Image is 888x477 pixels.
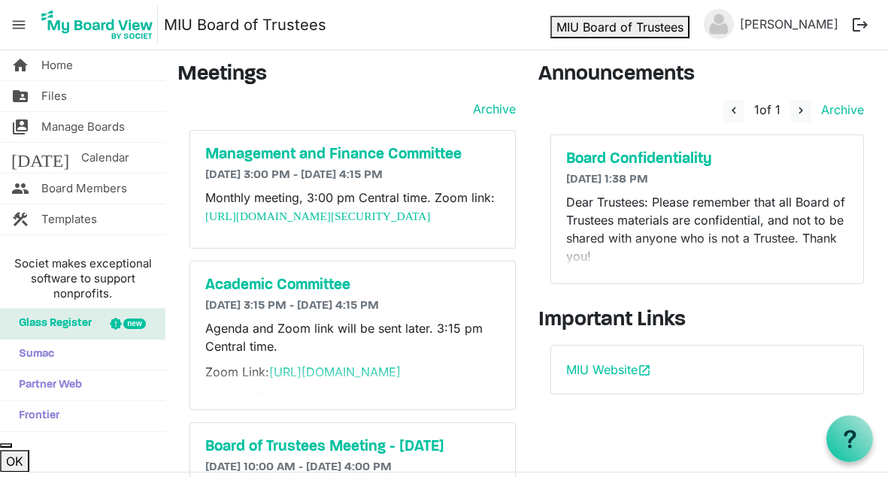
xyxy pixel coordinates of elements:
a: © 2025 - Societ [398,447,491,462]
span: people [11,174,29,204]
button: MIU Board of Trustees dropdownbutton [553,16,689,37]
h6: [DATE] 3:00 PM - [DATE] 4:15 PM [205,168,500,183]
p: Dear Trustees: Please remember that all Board of Trustees materials are confidential, and not to ... [566,193,849,265]
span: [DATE] [11,143,69,173]
span: Calendar [81,143,126,173]
p: Agenda and Zoom link will be sent later. 3:15 pm Central time. [205,319,500,355]
span: Agenda TBA [205,390,276,405]
h3: Announcements [538,62,877,88]
span: menu [5,11,33,39]
div: new [123,319,145,329]
a: Management and Finance Committee [205,146,500,164]
span: navigate_next [794,104,808,117]
span: navigate_before [727,104,741,117]
span: Templates [41,204,94,234]
span: Home [41,50,72,80]
span: Board Members [41,174,121,204]
a: [URL][DOMAIN_NAME] [269,364,401,379]
span: Manage Boards [41,112,120,142]
button: navigate_next [790,100,811,122]
a: My Board View Logo [37,6,164,44]
button: logout [844,9,876,41]
span: Files [41,81,65,111]
a: Archive [815,102,864,117]
span: 1 [754,102,759,117]
a: [PERSON_NAME] [734,9,844,39]
span: switch_account [11,112,29,142]
span: folder_shared [11,81,29,111]
span: [DATE] 1:38 PM [566,174,648,186]
span: Societ makes exceptional software to support nonprofits. [7,256,158,301]
span: Zoom Link: [205,364,401,379]
span: open_in_new [638,364,651,377]
p: Monthly meeting, 3:00 pm Central time. Zoom link: [205,189,500,225]
span: of 1 [754,102,780,117]
h3: Meetings [177,62,516,88]
span: Glass Register [11,309,92,339]
img: My Board View Logo [37,6,158,44]
a: MIU Websiteopen_in_new [566,362,651,377]
a: [URL][DOMAIN_NAME][SECURITY_DATA] [205,210,430,222]
span: Sumac [11,340,54,370]
img: no-profile-picture.svg [704,9,734,39]
span: Frontier [11,401,59,431]
button: navigate_before [723,100,744,122]
a: Board Confidentiality [566,150,849,168]
span: construction [11,204,29,234]
a: MIU Board of Trustees [164,10,326,40]
a: Archive [467,100,516,118]
span: home [11,50,29,80]
h3: Important Links [538,308,877,334]
span: Partner Web [11,370,82,400]
a: Academic Committee [205,276,500,294]
h6: [DATE] 3:15 PM - [DATE] 4:15 PM [205,299,500,313]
